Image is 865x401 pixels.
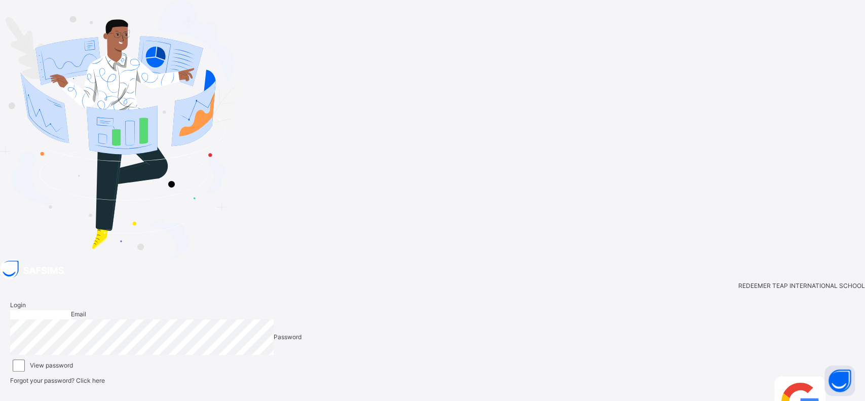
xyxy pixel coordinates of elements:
span: Password [274,333,302,341]
span: Email [71,310,86,318]
label: View password [30,361,73,370]
span: Login [10,301,26,309]
span: Forgot your password? [10,377,105,384]
span: REDEEMER TEAP INTERNATIONAL SCHOOL [738,281,865,290]
button: Open asap [824,366,855,396]
a: Click here [76,377,105,384]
